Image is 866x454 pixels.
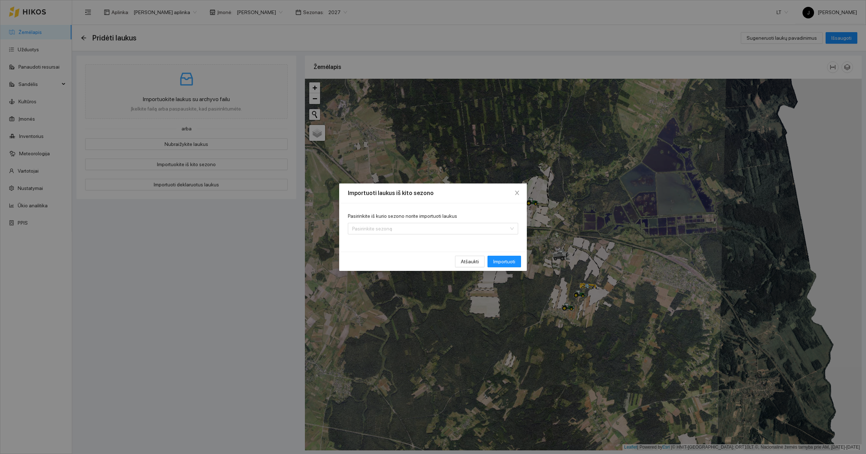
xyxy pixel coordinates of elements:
[487,256,521,267] button: Importuoti
[348,189,518,197] div: Importuoti laukus iš kito sezono
[493,258,515,265] span: Importuoti
[461,258,479,265] span: Atšaukti
[455,256,485,267] button: Atšaukti
[507,183,527,203] button: Close
[348,212,457,220] label: Pasirinkite iš kurio sezono norite importuoti laukus
[514,190,520,196] span: close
